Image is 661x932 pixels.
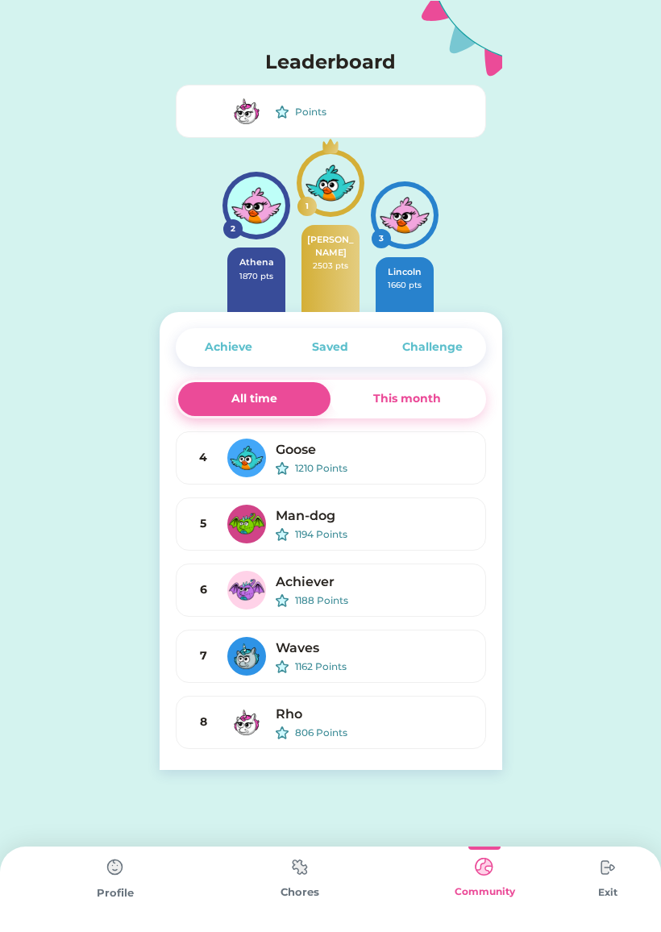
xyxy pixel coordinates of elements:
[189,581,218,598] div: 6
[276,660,289,673] img: interface-favorite-star--reward-rating-rate-social-star-media-favorite-like-stars.svg
[422,1,502,77] img: Group.svg
[227,223,239,235] div: 2
[276,726,289,739] img: interface-favorite-star--reward-rating-rate-social-star-media-favorite-like-stars.svg
[306,260,355,272] div: 2503 pts
[376,186,434,244] img: MFN-Bird-Pink.svg
[295,527,472,542] div: 1194 Points
[295,659,472,674] div: 1162 Points
[295,726,472,740] div: 806 Points
[231,390,277,407] div: All time
[232,256,281,270] div: Athena
[232,270,281,282] div: 1870 pts
[380,265,429,279] div: Lincoln
[276,528,289,541] img: interface-favorite-star--reward-rating-rate-social-star-media-favorite-like-stars.svg
[227,637,266,676] img: MFN-Unicorn-Gray.svg
[227,571,266,610] img: MFN-Dragon-Purple.svg
[189,647,218,664] div: 7
[312,339,348,356] div: Saved
[295,105,472,119] div: Points
[295,461,472,476] div: 1210 Points
[276,705,472,724] div: Rho
[189,515,218,532] div: 5
[23,885,207,901] div: Profile
[393,884,577,899] div: Community
[265,48,396,77] h4: Leaderboard
[227,703,266,742] img: MFN-Unicorn-White.svg
[468,851,501,883] img: type%3Dkids%2C%20state%3Dselected.svg
[189,714,218,730] div: 8
[295,593,472,608] div: 1188 Points
[276,639,472,658] div: Waves
[577,885,638,900] div: Exit
[375,232,388,244] div: 3
[189,449,218,466] div: 4
[402,339,463,356] div: Challenge
[276,594,289,607] img: interface-favorite-star--reward-rating-rate-social-star-media-favorite-like-stars.svg
[301,200,314,212] div: 1
[380,279,429,291] div: 1660 pts
[301,154,360,212] img: MFN-Bird-Blue.svg
[284,851,316,883] img: type%3Dchores%2C%20state%3Ddefault.svg
[207,884,392,901] div: Chores
[306,233,355,260] div: [PERSON_NAME]
[276,572,472,592] div: Achiever
[276,506,472,526] div: Man-dog
[373,390,441,407] div: This month
[227,92,266,131] img: MFN-Unicorn-White.svg
[227,439,266,477] img: MFN-Bird-Blue.svg
[205,339,252,356] div: Achieve
[276,106,289,119] img: interface-favorite-star--reward-rating-rate-social-star-media-favorite-like-stars.svg
[227,177,285,235] img: MFN-Bird-Pink.svg
[276,440,472,460] div: Goose
[227,505,266,543] img: MFN-Dragon-Green.svg
[592,851,624,884] img: type%3Dchores%2C%20state%3Ddefault.svg
[322,138,339,154] img: interface-award-crown--reward-social-rating-media-queen-vip-king-crown.svg
[276,462,289,475] img: interface-favorite-star--reward-rating-rate-social-star-media-favorite-like-stars.svg
[99,851,131,884] img: type%3Dchores%2C%20state%3Ddefault.svg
